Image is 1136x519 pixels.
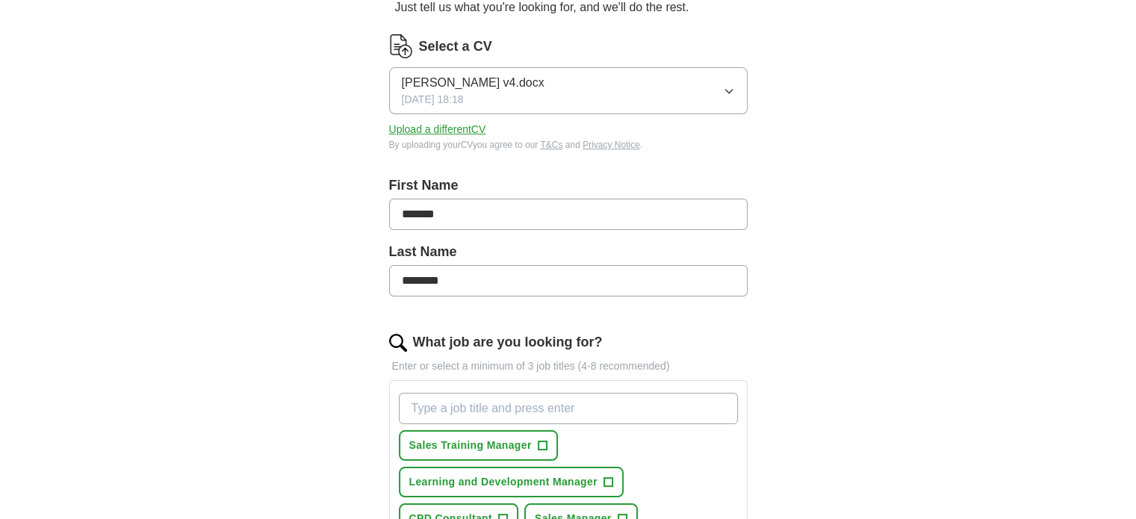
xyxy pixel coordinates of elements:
a: T&Cs [540,140,562,150]
p: Enter or select a minimum of 3 job titles (4-8 recommended) [389,358,748,374]
label: Last Name [389,242,748,262]
label: Select a CV [419,37,492,57]
button: Upload a differentCV [389,122,486,137]
button: Learning and Development Manager [399,467,624,497]
span: Learning and Development Manager [409,474,598,490]
div: By uploading your CV you agree to our and . [389,138,748,152]
label: What job are you looking for? [413,332,603,352]
button: [PERSON_NAME] v4.docx[DATE] 18:18 [389,67,748,114]
label: First Name [389,175,748,196]
img: search.png [389,334,407,352]
span: [PERSON_NAME] v4.docx [402,74,544,92]
a: Privacy Notice [583,140,640,150]
span: Sales Training Manager [409,438,532,453]
img: CV Icon [389,34,413,58]
input: Type a job title and press enter [399,393,738,424]
button: Sales Training Manager [399,430,558,461]
span: [DATE] 18:18 [402,92,464,108]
